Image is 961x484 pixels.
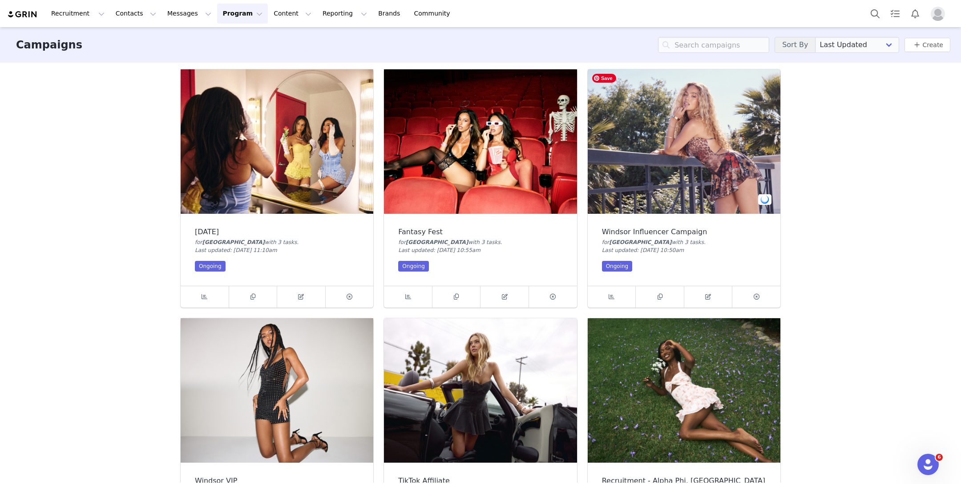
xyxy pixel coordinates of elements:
[905,4,925,24] button: Notifications
[588,69,780,214] img: Windsor Influencer Campaign
[373,4,408,24] a: Brands
[294,239,297,245] span: s
[384,69,577,214] img: Fantasy Fest
[195,246,359,254] div: Last updated: [DATE] 11:10am
[925,7,954,21] button: Profile
[602,246,766,254] div: Last updated: [DATE] 10:50am
[588,318,780,463] img: Recruitment - Alpha Phi, Western University
[162,4,217,24] button: Messages
[268,4,317,24] button: Content
[398,246,562,254] div: Last updated: [DATE] 10:55am
[195,261,226,272] div: Ongoing
[195,228,359,236] div: [DATE]
[602,238,766,246] div: for with 3 task .
[931,7,945,21] img: placeholder-profile.jpg
[602,228,766,236] div: Windsor Influencer Campaign
[885,4,905,24] a: Tasks
[904,38,950,52] button: Create
[46,4,110,24] button: Recruitment
[912,40,943,50] a: Create
[865,4,885,24] button: Search
[181,69,373,214] img: Halloween 2025
[217,4,268,24] button: Program
[195,238,359,246] div: for with 3 task .
[16,37,82,53] h3: Campaigns
[701,239,704,245] span: s
[110,4,162,24] button: Contacts
[609,239,672,245] span: [GEOGRAPHIC_DATA]
[497,239,500,245] span: s
[202,239,265,245] span: [GEOGRAPHIC_DATA]
[398,261,429,272] div: Ongoing
[181,318,373,463] img: Windsor VIP
[917,454,939,475] iframe: Intercom live chat
[592,74,616,83] span: Save
[406,239,468,245] span: [GEOGRAPHIC_DATA]
[936,454,943,461] span: 6
[602,261,633,272] div: Ongoing
[317,4,372,24] button: Reporting
[398,228,562,236] div: Fantasy Fest
[409,4,460,24] a: Community
[398,238,562,246] div: for with 3 task .
[658,37,769,53] input: Search campaigns
[384,318,577,463] img: TikTok Affiliate
[7,10,38,19] img: grin logo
